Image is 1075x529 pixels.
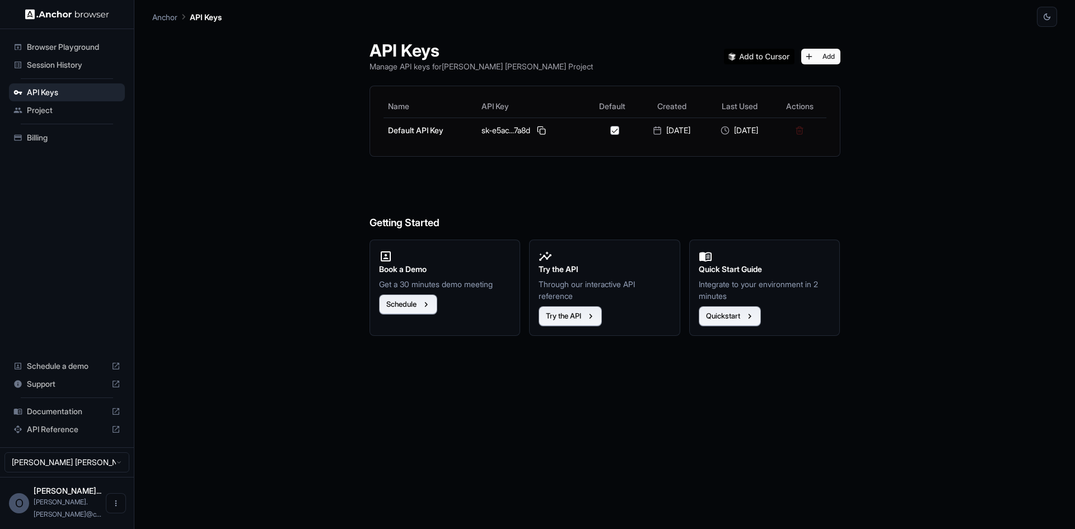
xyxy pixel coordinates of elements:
th: Default [587,95,638,118]
th: Name [384,95,477,118]
p: Through our interactive API reference [539,278,671,302]
div: API Keys [9,83,125,101]
h2: Quick Start Guide [699,263,831,275]
h1: API Keys [370,40,593,60]
div: Browser Playground [9,38,125,56]
div: Billing [9,129,125,147]
button: Open menu [106,493,126,513]
div: API Reference [9,420,125,438]
button: Copy API key [535,124,548,137]
div: Project [9,101,125,119]
th: Created [638,95,706,118]
p: API Keys [190,11,222,23]
nav: breadcrumb [152,11,222,23]
div: Support [9,375,125,393]
img: Add anchorbrowser MCP server to Cursor [724,49,794,64]
button: Quickstart [699,306,761,326]
img: Anchor Logo [25,9,109,20]
span: Documentation [27,406,107,417]
span: API Keys [27,87,120,98]
div: [DATE] [710,125,769,136]
span: Browser Playground [27,41,120,53]
span: Schedule a demo [27,361,107,372]
p: Manage API keys for [PERSON_NAME] [PERSON_NAME] Project [370,60,593,72]
button: Try the API [539,306,602,326]
h6: Getting Started [370,170,840,231]
span: Project [27,105,120,116]
span: Session History [27,59,120,71]
div: [DATE] [643,125,702,136]
span: Billing [27,132,120,143]
div: Session History [9,56,125,74]
div: sk-e5ac...7a8d [482,124,582,137]
span: API Reference [27,424,107,435]
td: Default API Key [384,118,477,143]
p: Anchor [152,11,177,23]
th: Last Used [705,95,773,118]
h2: Try the API [539,263,671,275]
th: Actions [773,95,826,118]
span: omar.bolanos@cariai.com [34,498,101,518]
p: Get a 30 minutes demo meeting [379,278,511,290]
span: Omar Fernando Bolaños Delgado [34,486,101,495]
th: API Key [477,95,587,118]
div: O [9,493,29,513]
button: Schedule [379,294,437,315]
div: Schedule a demo [9,357,125,375]
h2: Book a Demo [379,263,511,275]
button: Add [801,49,840,64]
div: Documentation [9,402,125,420]
p: Integrate to your environment in 2 minutes [699,278,831,302]
span: Support [27,378,107,390]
